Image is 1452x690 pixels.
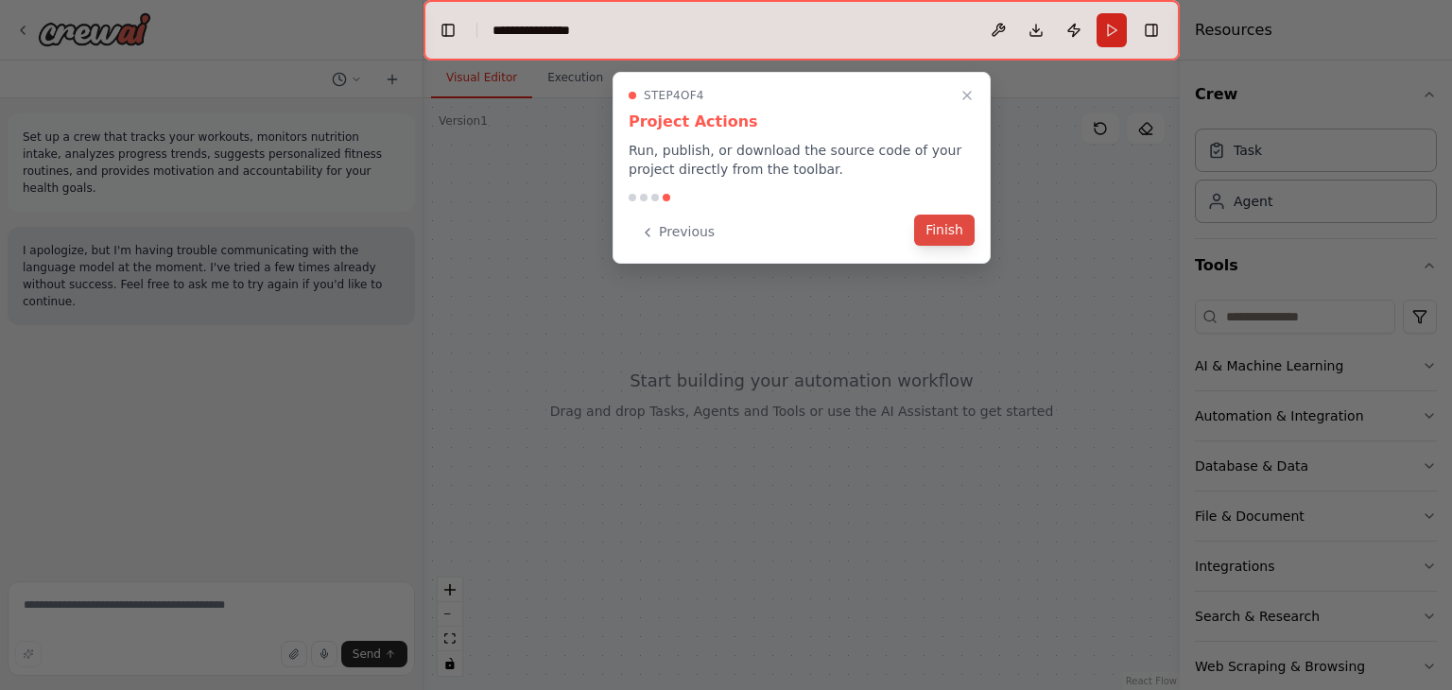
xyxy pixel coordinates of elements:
button: Close walkthrough [956,84,978,107]
button: Finish [914,215,975,246]
button: Previous [629,216,726,248]
button: Hide left sidebar [435,17,461,43]
span: Step 4 of 4 [644,88,704,103]
h3: Project Actions [629,111,975,133]
p: Run, publish, or download the source code of your project directly from the toolbar. [629,141,975,179]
